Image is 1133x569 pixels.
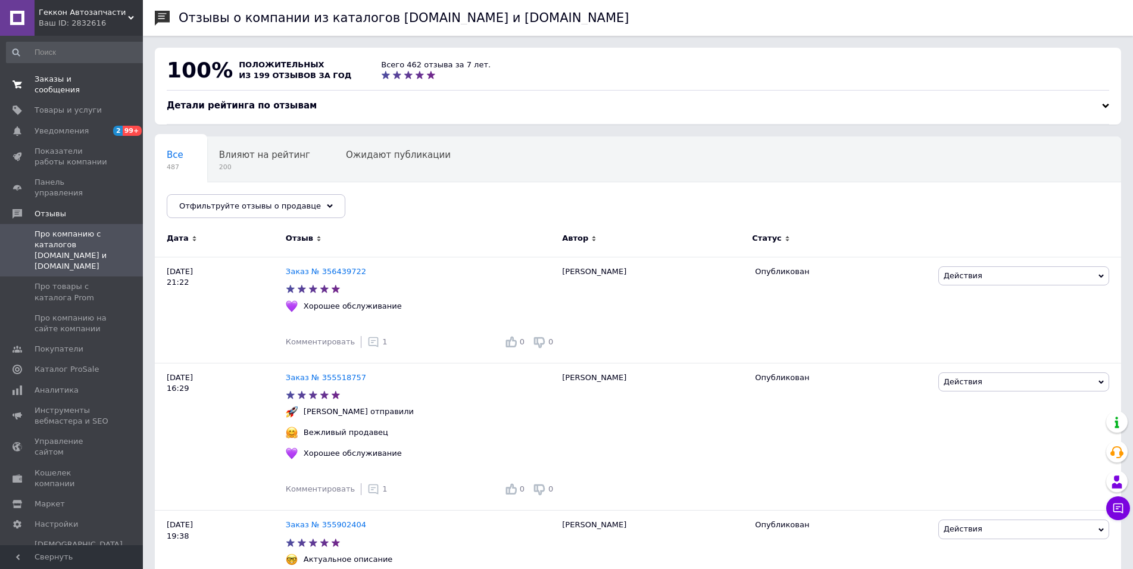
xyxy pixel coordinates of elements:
img: :rocket: [286,406,298,418]
span: 200 [219,163,310,172]
div: [PERSON_NAME] [556,363,749,511]
span: Комментировать [286,337,355,346]
span: 0 [548,484,553,493]
a: Заказ № 355518757 [286,373,366,382]
span: Про компанию на сайте компании [35,313,110,334]
span: 1 [382,484,387,493]
img: :hugging_face: [286,427,298,439]
div: 1 [367,483,387,495]
span: Управление сайтом [35,436,110,458]
div: Всего 462 отзыва за 7 лет. [381,60,491,70]
div: Комментировать [286,484,355,495]
span: Маркет [35,499,65,509]
div: Детали рейтинга по отзывам [167,100,1109,112]
span: 487 [167,163,183,172]
span: Дата [167,233,189,244]
div: Опубликованы без комментария [155,182,320,228]
span: из 199 отзывов за год [239,71,351,80]
span: Комментировать [286,484,355,493]
a: Заказ № 356439722 [286,267,366,276]
span: 0 [548,337,553,346]
span: Заказы и сообщения [35,74,110,95]
span: Показатели работы компании [35,146,110,167]
div: 1 [367,336,387,348]
span: 100% [167,58,233,82]
div: Комментировать [286,337,355,347]
div: Актуальное описание [301,554,396,565]
div: Хорошее обслуживание [301,301,405,312]
span: положительных [239,60,324,69]
span: 99+ [123,126,142,136]
a: Заказ № 355902404 [286,520,366,529]
div: [PERSON_NAME] отправили [301,406,417,417]
span: Влияют на рейтинг [219,150,310,160]
span: Панель управления [35,177,110,198]
span: Настройки [35,519,78,530]
div: Хорошее обслуживание [301,448,405,459]
span: Геккон Автозапчасти [39,7,128,18]
span: Отзыв [286,233,313,244]
span: Кошелек компании [35,468,110,489]
h1: Отзывы о компании из каталогов [DOMAIN_NAME] и [DOMAIN_NAME] [179,11,629,25]
div: [DATE] 21:22 [155,257,286,363]
div: Опубликован [755,372,929,383]
span: Действия [944,271,982,280]
span: Инструменты вебмастера и SEO [35,405,110,427]
span: Аналитика [35,385,79,396]
div: Опубликован [755,266,929,277]
span: Товары и услуги [35,105,102,116]
span: 0 [520,337,525,346]
span: Опубликованы без комме... [167,195,296,206]
span: Отзывы [35,209,66,219]
span: 0 [520,484,525,493]
span: Действия [944,524,982,533]
span: Детали рейтинга по отзывам [167,100,317,111]
span: Каталог ProSale [35,364,99,375]
span: Про компанию с каталогов [DOMAIN_NAME] и [DOMAIN_NAME] [35,229,110,272]
button: Чат с покупателем [1106,496,1130,520]
img: :purple_heart: [286,300,298,312]
span: Автор [562,233,588,244]
span: Про товары с каталога Prom [35,281,110,303]
span: Уведомления [35,126,89,136]
div: Вежливый продавец [301,427,391,438]
span: Ожидают публикации [346,150,451,160]
span: 2 [113,126,123,136]
img: :purple_heart: [286,447,298,459]
div: [DATE] 16:29 [155,363,286,511]
span: Статус [752,233,782,244]
input: Поиск [6,42,147,63]
div: Ваш ID: 2832616 [39,18,143,29]
span: 1 [382,337,387,346]
span: Отфильтруйте отзывы о продавце [179,201,321,210]
img: :nerd_face: [286,554,298,565]
span: Все [167,150,183,160]
div: [PERSON_NAME] [556,257,749,363]
span: Покупатели [35,344,83,355]
div: Опубликован [755,520,929,530]
span: Действия [944,377,982,386]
